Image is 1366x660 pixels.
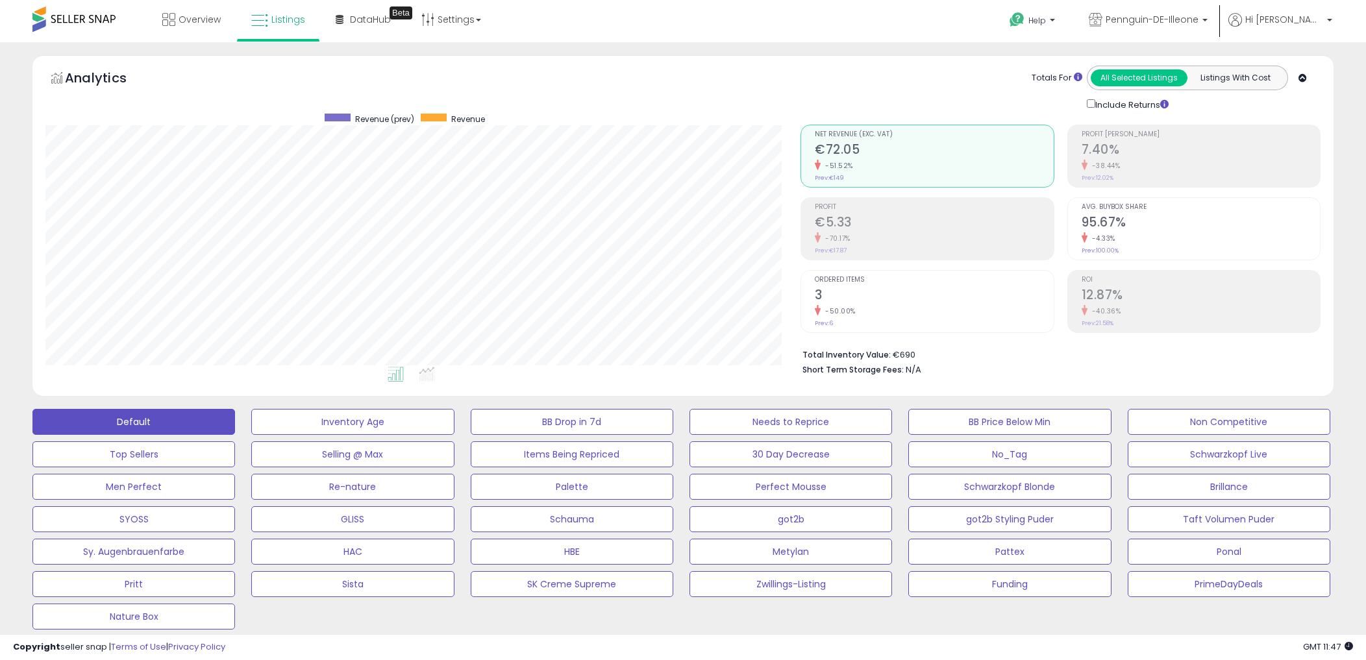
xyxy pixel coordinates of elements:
[251,474,454,500] button: Re-nature
[1082,276,1320,284] span: ROI
[1077,97,1184,112] div: Include Returns
[1128,539,1330,565] button: Ponal
[815,247,847,254] small: Prev: €17.87
[251,409,454,435] button: Inventory Age
[251,571,454,597] button: Sista
[689,539,892,565] button: Metylan
[350,13,391,26] span: DataHub
[1082,131,1320,138] span: Profit [PERSON_NAME]
[32,539,235,565] button: Sy. Augenbrauenfarbe
[1009,12,1025,28] i: Get Help
[1082,142,1320,160] h2: 7.40%
[65,69,152,90] h5: Analytics
[906,363,921,376] span: N/A
[1028,15,1046,26] span: Help
[471,506,673,532] button: Schauma
[1106,13,1198,26] span: Pennguin-DE-Illeone
[689,441,892,467] button: 30 Day Decrease
[1303,641,1353,653] span: 2025-10-7 11:47 GMT
[1128,506,1330,532] button: Taft Volumen Puder
[168,641,225,653] a: Privacy Policy
[821,161,853,171] small: -51.52%
[32,441,235,467] button: Top Sellers
[908,506,1111,532] button: got2b Styling Puder
[802,346,1311,361] li: €690
[1032,72,1082,84] div: Totals For
[1082,174,1113,182] small: Prev: 12.02%
[815,142,1053,160] h2: €72.05
[390,6,412,19] div: Tooltip anchor
[815,276,1053,284] span: Ordered Items
[815,287,1053,305] h2: 3
[815,174,844,182] small: Prev: €149
[908,441,1111,467] button: No_Tag
[1128,474,1330,500] button: Brillance
[32,604,235,629] button: Nature Box
[471,409,673,435] button: BB Drop in 7d
[471,539,673,565] button: HBE
[815,319,833,327] small: Prev: 6
[179,13,221,26] span: Overview
[1245,13,1323,26] span: Hi [PERSON_NAME]
[1187,69,1284,86] button: Listings With Cost
[451,114,485,125] span: Revenue
[1128,571,1330,597] button: PrimeDayDeals
[1082,204,1320,211] span: Avg. Buybox Share
[32,506,235,532] button: SYOSS
[689,571,892,597] button: Zwillings-Listing
[32,474,235,500] button: Men Perfect
[908,539,1111,565] button: Pattex
[32,571,235,597] button: Pritt
[271,13,305,26] span: Listings
[815,204,1053,211] span: Profit
[689,409,892,435] button: Needs to Reprice
[689,506,892,532] button: got2b
[1082,319,1113,327] small: Prev: 21.58%
[802,349,891,360] b: Total Inventory Value:
[251,506,454,532] button: GLISS
[1082,215,1320,232] h2: 95.67%
[1087,234,1115,243] small: -4.33%
[1082,287,1320,305] h2: 12.87%
[908,474,1111,500] button: Schwarzkopf Blonde
[251,441,454,467] button: Selling @ Max
[13,641,225,654] div: seller snap | |
[111,641,166,653] a: Terms of Use
[471,441,673,467] button: Items Being Repriced
[471,474,673,500] button: Palette
[821,306,856,316] small: -50.00%
[1228,13,1332,42] a: Hi [PERSON_NAME]
[13,641,60,653] strong: Copyright
[32,409,235,435] button: Default
[999,2,1068,42] a: Help
[908,409,1111,435] button: BB Price Below Min
[1087,306,1121,316] small: -40.36%
[1091,69,1187,86] button: All Selected Listings
[815,215,1053,232] h2: €5.33
[1128,409,1330,435] button: Non Competitive
[471,571,673,597] button: SK Creme Supreme
[815,131,1053,138] span: Net Revenue (Exc. VAT)
[1128,441,1330,467] button: Schwarzkopf Live
[821,234,851,243] small: -70.17%
[355,114,414,125] span: Revenue (prev)
[1087,161,1121,171] small: -38.44%
[1082,247,1119,254] small: Prev: 100.00%
[689,474,892,500] button: Perfect Mousse
[802,364,904,375] b: Short Term Storage Fees:
[908,571,1111,597] button: Funding
[251,539,454,565] button: HAC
